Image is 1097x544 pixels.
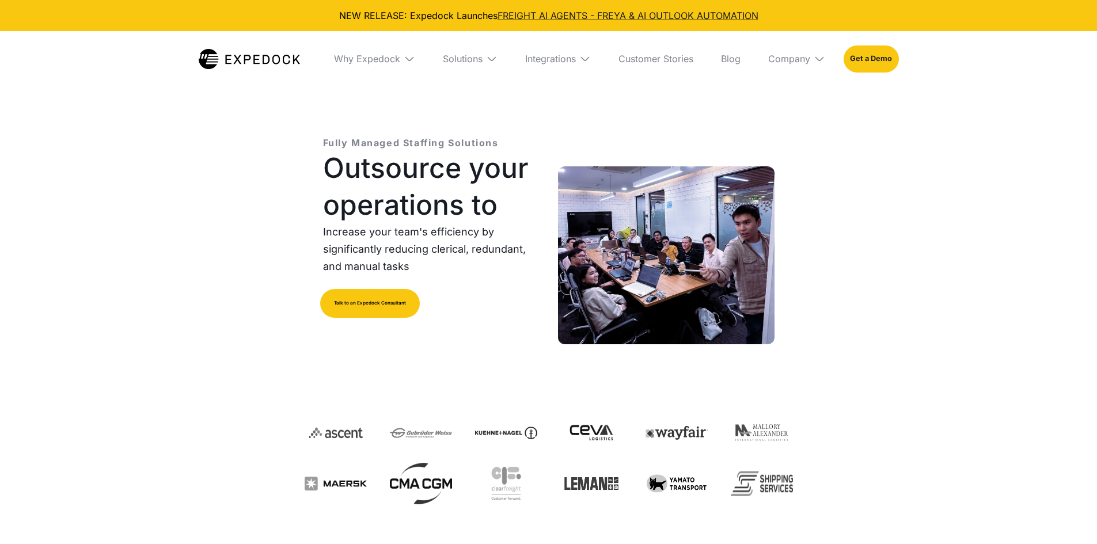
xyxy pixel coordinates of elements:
div: Why Expedock [325,31,424,86]
p: Increase your team's efficiency by significantly reducing clerical, redundant, and manual tasks [323,223,540,275]
div: Company [759,31,834,86]
a: Customer Stories [609,31,703,86]
a: FREIGHT AI AGENTS - FREYA & AI OUTLOOK AUTOMATION [498,10,758,21]
div: Why Expedock [334,53,400,64]
div: Company [768,53,810,64]
p: Fully Managed Staffing Solutions [323,136,499,150]
a: Get a Demo [844,45,898,72]
a: Talk to an Expedock Consultant [320,289,420,318]
div: Solutions [443,53,483,64]
div: NEW RELEASE: Expedock Launches [9,9,1088,22]
div: Integrations [525,53,576,64]
h1: Outsource your operations to [323,150,540,223]
div: Solutions [434,31,507,86]
div: Integrations [516,31,600,86]
a: Blog [712,31,750,86]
